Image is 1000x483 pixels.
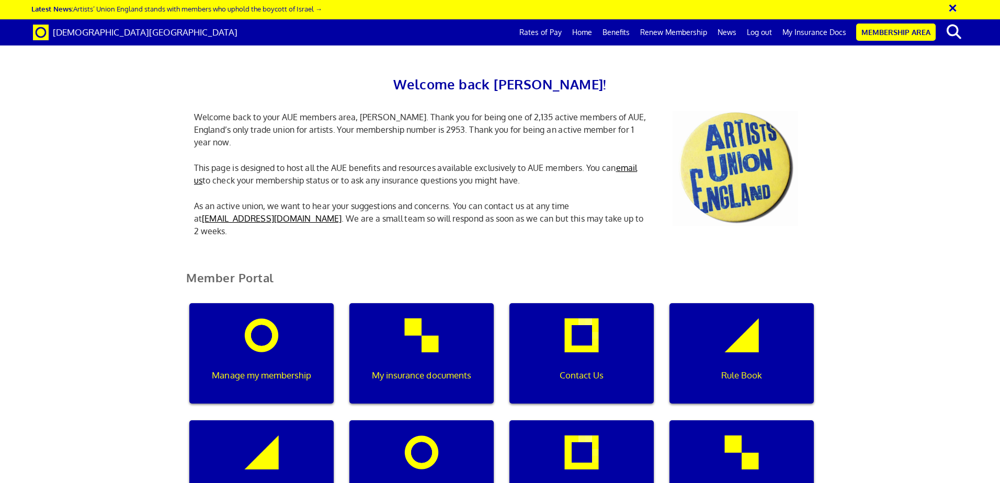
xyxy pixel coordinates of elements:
[202,213,342,224] a: [EMAIL_ADDRESS][DOMAIN_NAME]
[197,369,326,382] p: Manage my membership
[31,4,322,13] a: Latest News:Artists’ Union England stands with members who uphold the boycott of Israel →
[662,303,822,420] a: Rule Book
[178,271,822,297] h2: Member Portal
[342,303,502,420] a: My insurance documents
[712,19,742,45] a: News
[514,19,567,45] a: Rates of Pay
[186,111,657,148] p: Welcome back to your AUE members area, [PERSON_NAME]. Thank you for being one of 2,135 active mem...
[357,369,486,382] p: My insurance documents
[186,200,657,237] p: As an active union, we want to hear your suggestions and concerns. You can contact us at any time...
[53,27,237,38] span: [DEMOGRAPHIC_DATA][GEOGRAPHIC_DATA]
[25,19,245,45] a: Brand [DEMOGRAPHIC_DATA][GEOGRAPHIC_DATA]
[938,21,970,43] button: search
[517,369,646,382] p: Contact Us
[742,19,777,45] a: Log out
[31,4,73,13] strong: Latest News:
[777,19,851,45] a: My Insurance Docs
[635,19,712,45] a: Renew Membership
[186,162,657,187] p: This page is designed to host all the AUE benefits and resources available exclusively to AUE mem...
[597,19,635,45] a: Benefits
[502,303,662,420] a: Contact Us
[567,19,597,45] a: Home
[181,303,342,420] a: Manage my membership
[186,73,814,95] h2: Welcome back [PERSON_NAME]!
[856,24,936,41] a: Membership Area
[677,369,806,382] p: Rule Book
